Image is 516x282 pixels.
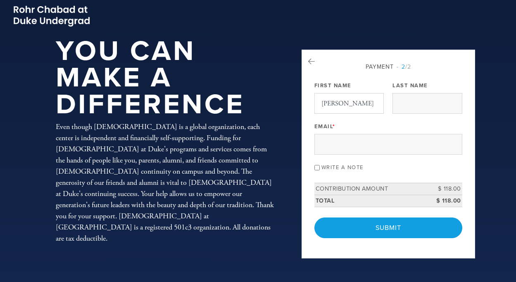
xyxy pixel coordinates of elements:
img: Picture2_0.png [12,4,91,28]
input: Submit [314,217,462,238]
span: This field is required. [333,123,335,130]
label: Email [314,123,335,130]
span: 2 [402,63,405,70]
td: $ 118.00 [425,183,462,195]
label: First Name [314,82,352,89]
span: /2 [397,63,411,70]
td: Total [314,195,425,207]
td: Contribution Amount [314,183,425,195]
td: $ 118.00 [425,195,462,207]
h1: You Can Make a Difference [56,38,275,118]
label: Last Name [392,82,428,89]
div: Even though [DEMOGRAPHIC_DATA] is a global organization, each center is independent and financial... [56,121,275,244]
div: Payment [314,62,462,71]
label: Write a note [321,164,364,171]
